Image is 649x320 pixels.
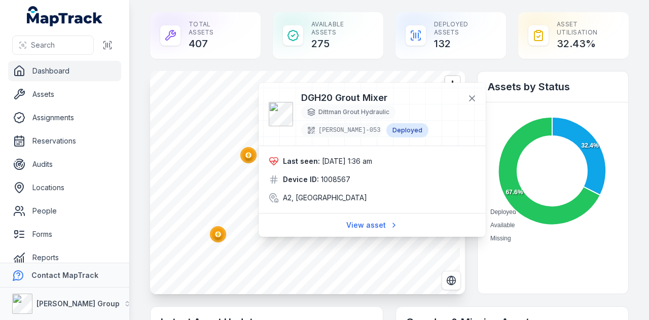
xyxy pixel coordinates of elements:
[490,222,515,229] span: Available
[8,131,121,151] a: Reservations
[283,193,367,203] span: A2, [GEOGRAPHIC_DATA]
[490,235,511,242] span: Missing
[322,157,372,165] span: [DATE] 1:36 am
[31,40,55,50] span: Search
[31,271,98,279] strong: Contact MapTrack
[12,35,94,55] button: Search
[442,271,461,290] button: Switch to Satellite View
[8,154,121,174] a: Audits
[301,123,382,137] div: [PERSON_NAME]-053
[445,76,460,91] button: Zoom in
[8,177,121,198] a: Locations
[340,216,405,235] a: View asset
[283,174,319,185] strong: Device ID:
[318,108,389,116] span: Dittman Grout Hydraulic
[321,174,350,185] span: 1008567
[8,247,121,268] a: Reports
[490,208,516,216] span: Deployed
[150,71,460,294] canvas: Map
[386,123,428,137] div: Deployed
[37,299,120,308] strong: [PERSON_NAME] Group
[8,201,121,221] a: People
[8,224,121,244] a: Forms
[8,84,121,104] a: Assets
[322,157,372,165] time: 08/08/2025, 1:36:34 am
[27,6,103,26] a: MapTrack
[8,61,121,81] a: Dashboard
[8,108,121,128] a: Assignments
[301,91,459,105] h3: DGH20 Grout Mixer
[488,80,618,94] h2: Assets by Status
[283,156,320,166] strong: Last seen:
